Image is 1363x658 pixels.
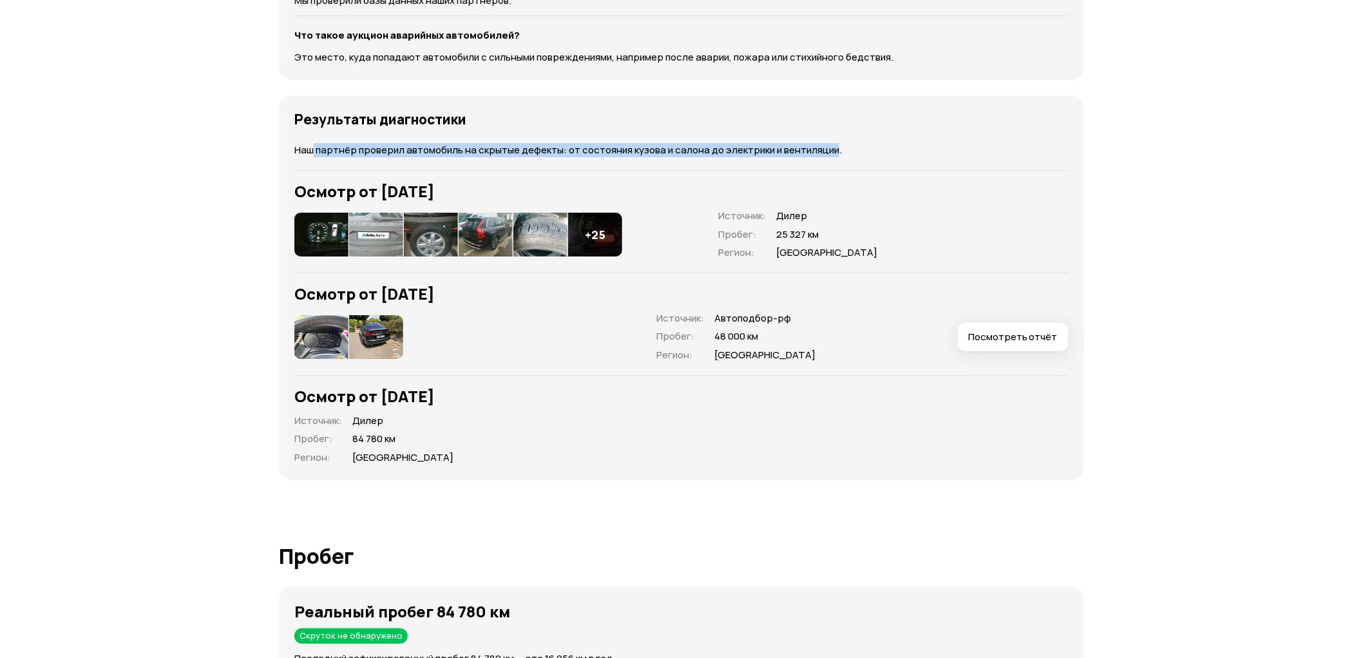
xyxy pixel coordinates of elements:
span: 48 000 км [714,330,815,344]
img: 1.oMeZbbaM-gItTgTsKDS7oJNlD2wa_zcUTfk9SBqsOh0brGtKF_02Skv-PxxM-D0bTv89Ti8.KqhrZjf6qk6Ev7Oq7jUtDfd... [349,315,403,359]
span: Пробег : [718,227,756,241]
h3: Осмотр от [DATE] [294,387,1069,405]
img: 1.lX6HALaMz7szIzFVNjPWSbkZOdUJlgn3AsUJpwXBXqQFkw2nCZVZoAeRWqVQwgL0CcBa8TE.S7XR3luErQstg3JMqIkGJSY... [294,213,348,256]
h4: + 25 [585,227,605,242]
div: Скруток не обнаружено [294,628,408,644]
strong: Что такое аукцион аварийных автомобилей? [294,28,520,42]
span: Автоподбор-рф [714,312,815,325]
span: Регион : [718,246,754,259]
span: Регион : [294,450,330,464]
p: Это место, куда попадают автомобили с сильными повреждениями, например после аварии, пожара или с... [294,50,1069,64]
span: 25 327 км [776,228,877,242]
span: Источник : [656,311,704,325]
span: Источник : [718,209,766,222]
button: Посмотреть отчёт [958,323,1069,351]
span: Пробег : [656,329,694,343]
span: Регион : [656,348,692,362]
span: Посмотреть отчёт [968,331,1058,344]
h1: Пробег [279,545,1084,568]
span: Пробег : [294,432,332,445]
p: Наш партнёр проверил автомобиль на скрытые дефекты: от состояния кузова и салона до электрики и в... [294,143,1069,157]
span: [GEOGRAPHIC_DATA] [776,246,877,260]
img: 1.Pi-z1raMZOoH9ZoEArMzJorRkYQ9RfOnPEykoT1EpPYxQfTwZBOl9zQU8qAxRajxNEP1pQU._fvNhK2scbL07_cZ-psypOq... [294,315,348,359]
span: [GEOGRAPHIC_DATA] [352,451,453,465]
span: 84 780 км [352,432,453,446]
span: Дилер [352,414,453,428]
span: Дилер [776,209,877,223]
img: 1.i40wL7aM0UiEDC-mgSCAtg82Jya2tUNQtr5AVLe5EFOyuxEA5LkWArO8Q1O06kdU4L9EV4Y.4Dz2fw-DnDf8wa3bCdb_nn-... [404,213,458,256]
span: [GEOGRAPHIC_DATA] [714,349,815,362]
strong: Реальный пробег 84 780 км [294,601,510,622]
h3: Осмотр от [DATE] [294,285,1069,303]
h4: Результаты диагностики [294,111,466,128]
img: 1.G5twKLaMQV7EC7-wwQda5UwxtzD379BJ8rKARfftgETy74ES_7mHFKO41Eeg7YdI9u7RRcY.qU_rthwezzqomh3XcERPcHl... [459,213,513,256]
h3: Осмотр от [DATE] [294,182,1069,200]
img: 1.GlPV5raMQJZhxb54ZMtbLen_tvgBdo3bACCHiVQjg4pXdISIWibVjlN2g4oAd4beVHLSimM.zY9xy10mbKYQ6lCXlxJjYCX... [349,213,403,256]
span: Источник : [294,414,342,427]
img: 1.W2Ub5baMAaCvxv9OqsorbCX8987OIJS6mnaQuZUlw7aZI8LslSXA75V1xevId5G4m3eWvq0.1PXDzFTkHZ4x22ymvqwGxrk... [513,213,567,256]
